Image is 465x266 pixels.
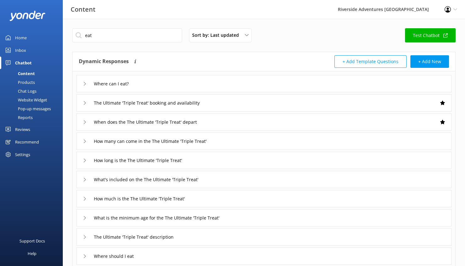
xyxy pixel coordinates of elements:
[4,69,63,78] a: Content
[4,104,63,113] a: Pop-up messages
[15,57,32,69] div: Chatbot
[4,104,51,113] div: Pop-up messages
[15,136,39,148] div: Recommend
[15,123,30,136] div: Reviews
[15,31,27,44] div: Home
[19,235,45,247] div: Support Docs
[4,87,36,95] div: Chat Logs
[4,69,35,78] div: Content
[71,4,95,14] h3: Content
[4,78,35,87] div: Products
[4,78,63,87] a: Products
[4,113,33,122] div: Reports
[334,55,407,68] button: + Add Template Questions
[405,28,456,42] a: Test Chatbot
[79,55,129,68] h4: Dynamic Responses
[410,55,449,68] button: + Add New
[15,148,30,161] div: Settings
[28,247,36,260] div: Help
[4,87,63,95] a: Chat Logs
[72,28,182,42] input: Search all Chatbot Content
[9,11,46,21] img: yonder-white-logo.png
[4,95,63,104] a: Website Widget
[15,44,26,57] div: Inbox
[4,113,63,122] a: Reports
[192,32,243,39] span: Sort by: Last updated
[4,95,47,104] div: Website Widget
